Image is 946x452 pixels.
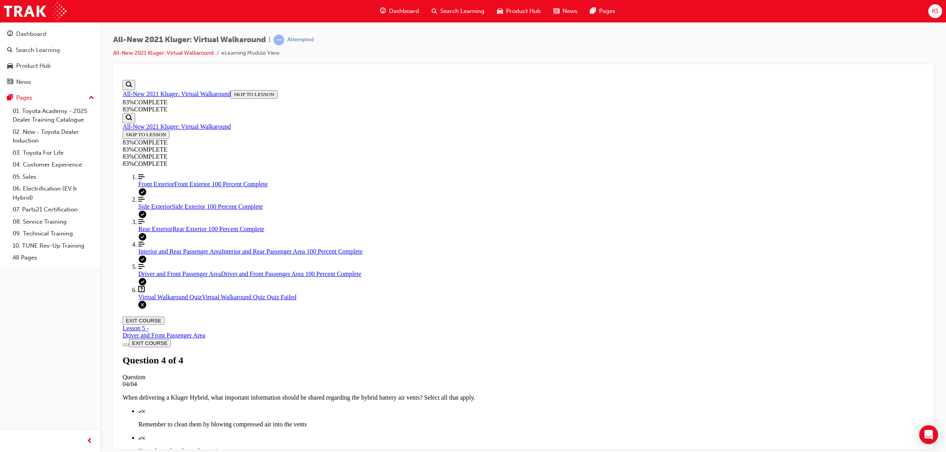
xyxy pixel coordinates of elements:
[3,54,50,62] button: SKIP TO LESSON
[19,187,804,201] a: Driver and Front Passenger Area 100 Percent Complete
[3,27,97,41] a: Dashboard
[19,333,22,336] svg: Check mark
[3,76,804,83] div: 83 % COMPLETE
[3,62,114,69] div: 83 % COMPLETE
[19,217,82,224] span: Virtual Walkaround Quiz
[3,22,804,29] div: 83 % COMPLETE
[19,360,22,363] svg: Check mark
[3,14,111,20] a: All-New 2021 Kluger: Virtual Walkaround
[432,6,437,16] span: search-icon
[3,36,114,76] section: Course Information
[3,91,97,105] button: Pages
[3,25,97,91] button: DashboardSearch LearningProduct HubNews
[19,104,55,111] span: Front Exterior
[7,79,13,86] span: news-icon
[562,7,577,16] span: News
[3,3,804,36] section: Course Information
[389,7,419,16] span: Dashboard
[506,7,541,16] span: Product Hub
[9,204,97,216] a: 07. Parts21 Certification
[9,126,97,147] a: 02. New - Toyota Dealer Induction
[3,248,86,262] div: Lesson 5 -
[3,3,804,233] section: Course Overview
[19,119,804,133] a: Side Exterior 100 Percent Complete
[22,360,26,363] svg: X mark
[374,3,425,19] a: guage-iconDashboard
[3,317,804,324] p: When delivering a Kluger Hybrid, what important information should be shared regarding the hybrid...
[932,7,939,16] span: KS
[9,228,97,240] a: 09. Technical Training
[19,209,804,224] a: Virtual Walkaround Quiz Quiz Failed
[16,30,46,39] div: Dashboard
[19,224,27,232] svg: Quiz failed
[7,31,13,38] span: guage-icon
[16,46,60,55] div: Search Learning
[3,97,804,233] nav: Course Outline
[9,147,97,159] a: 03. Toyota For Life
[19,194,102,200] span: Driver and Front Passenger Area
[547,3,584,19] a: news-iconNews
[53,149,145,156] span: Rear Exterior 100 Percent Complete
[9,216,97,228] a: 08. Service Training
[7,47,13,54] span: search-icon
[3,267,9,269] button: Toggle Course Overview
[287,36,314,44] div: Attempted
[111,13,158,22] button: SKIP TO LESSON
[9,240,97,252] a: 10. TUNE Rev-Up Training
[7,94,13,102] span: pages-icon
[113,50,214,56] a: All-New 2021 Kluger: Virtual Walkaround
[9,171,97,183] a: 05. Sales
[3,43,97,57] a: Search Learning
[4,2,67,20] img: Trak
[19,97,804,111] a: Front Exterior 100 Percent Complete
[102,194,242,200] span: Driver and Front Passenger Area 100 Percent Complete
[113,35,266,44] span: All-New 2021 Kluger: Virtual Walkaround
[9,262,51,270] button: EXIT COURSE
[3,59,97,73] a: Product Hub
[553,6,559,16] span: news-icon
[222,49,279,58] li: eLearning Module View
[52,126,143,133] span: Side Exterior 100 Percent Complete
[584,3,622,19] a: pages-iconPages
[16,93,32,102] div: Pages
[440,7,484,16] span: Search Learning
[3,36,16,46] button: Show Search Bar
[22,333,26,336] svg: X mark
[3,255,86,262] div: Driver and Front Passenger Area
[19,126,52,133] span: Side Exterior
[7,63,13,70] span: car-icon
[269,35,270,44] span: |
[3,240,45,248] button: EXIT COURSE
[3,46,111,53] a: All-New 2021 Kluger: Virtual Walkaround
[3,297,804,304] div: Question
[19,142,804,156] a: Rear Exterior 100 Percent Complete
[102,171,243,178] span: Interior and Rear Passenger Area 100 Percent Complete
[590,6,596,16] span: pages-icon
[425,3,491,19] a: search-iconSearch Learning
[3,304,804,311] div: 04/04
[9,159,97,171] a: 04. Customer Experience
[19,371,804,378] p: Keep them clear from obstructions
[9,183,97,204] a: 06. Electrification (EV & Hybrid)
[497,6,503,16] span: car-icon
[599,7,615,16] span: Pages
[55,104,148,111] span: Front Exterior 100 Percent Complete
[491,3,547,19] a: car-iconProduct Hub
[380,6,386,16] span: guage-icon
[3,3,16,13] button: Show Search Bar
[928,4,942,18] button: KS
[3,83,804,91] div: 83 % COMPLETE
[87,436,93,446] span: prev-icon
[19,164,804,178] a: Interior and Rear Passenger Area 100 Percent Complete
[19,171,102,178] span: Interior and Rear Passenger Area
[16,78,31,87] div: News
[19,149,53,156] span: Rear Exterior
[3,69,114,76] div: 83 % COMPLETE
[3,278,804,289] h1: Question 4 of 4
[3,75,97,89] a: News
[19,344,804,351] p: Remember to clean them by blowing compressed air into the vents
[16,61,51,70] div: Product Hub
[919,425,938,444] div: Open Intercom Messenger
[9,105,97,126] a: 01. Toyota Academy - 2025 Dealer Training Catalogue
